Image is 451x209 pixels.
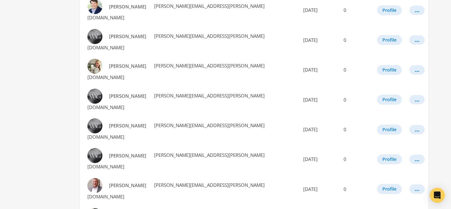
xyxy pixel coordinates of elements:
[87,33,265,51] span: [PERSON_NAME][EMAIL_ADDRESS][PERSON_NAME][DOMAIN_NAME]
[430,188,445,203] div: Open Intercom Messenger
[409,6,425,15] button: ...
[109,182,146,188] span: [PERSON_NAME]
[340,174,373,204] td: 0
[87,182,265,200] span: [PERSON_NAME][EMAIL_ADDRESS][PERSON_NAME][DOMAIN_NAME]
[377,125,402,135] button: Profile
[105,1,150,12] a: [PERSON_NAME]
[105,120,150,132] a: [PERSON_NAME]
[377,5,402,15] button: Profile
[377,154,402,164] button: Profile
[340,85,373,115] td: 0
[87,152,265,170] span: [PERSON_NAME][EMAIL_ADDRESS][PERSON_NAME][DOMAIN_NAME]
[87,148,102,163] img: Courtney Jenkins profile
[377,95,402,105] button: Profile
[298,115,340,144] td: [DATE]
[340,25,373,55] td: 0
[340,144,373,174] td: 0
[415,10,419,11] div: ...
[87,118,102,133] img: Claudia Arnold profile
[87,62,265,80] span: [PERSON_NAME][EMAIL_ADDRESS][PERSON_NAME][DOMAIN_NAME]
[409,35,425,45] button: ...
[109,3,146,10] span: [PERSON_NAME]
[105,60,150,72] a: [PERSON_NAME]
[409,184,425,194] button: ...
[105,150,150,162] a: [PERSON_NAME]
[377,184,402,194] button: Profile
[109,63,146,69] span: [PERSON_NAME]
[377,35,402,45] button: Profile
[109,152,146,159] span: [PERSON_NAME]
[298,55,340,85] td: [DATE]
[409,125,425,134] button: ...
[109,122,146,129] span: [PERSON_NAME]
[87,122,265,140] span: [PERSON_NAME][EMAIL_ADDRESS][PERSON_NAME][DOMAIN_NAME]
[87,92,265,110] span: [PERSON_NAME][EMAIL_ADDRESS][PERSON_NAME][DOMAIN_NAME]
[87,178,102,193] img: Eric Walsh profile
[340,115,373,144] td: 0
[415,189,419,189] div: ...
[298,85,340,115] td: [DATE]
[87,89,102,104] img: Chad Fincher profile
[415,159,419,160] div: ...
[87,3,265,21] span: [PERSON_NAME][EMAIL_ADDRESS][PERSON_NAME][DOMAIN_NAME]
[298,144,340,174] td: [DATE]
[105,90,150,102] a: [PERSON_NAME]
[87,29,102,44] img: Carter Brumley profile
[87,59,102,74] img: Cassidy Iwersen profile
[109,93,146,99] span: [PERSON_NAME]
[409,65,425,75] button: ...
[409,155,425,164] button: ...
[105,180,150,191] a: [PERSON_NAME]
[409,95,425,104] button: ...
[298,25,340,55] td: [DATE]
[109,33,146,39] span: [PERSON_NAME]
[298,174,340,204] td: [DATE]
[105,31,150,42] a: [PERSON_NAME]
[340,55,373,85] td: 0
[377,65,402,75] button: Profile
